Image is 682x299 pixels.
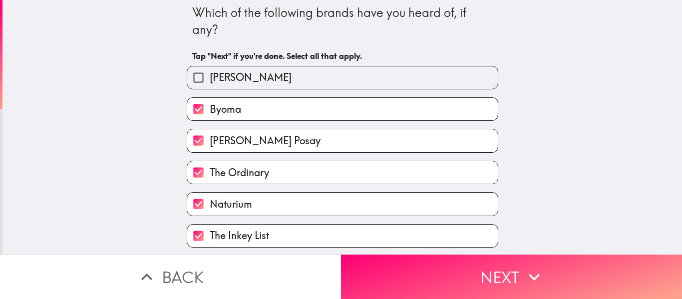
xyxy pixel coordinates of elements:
button: The Inkey List [187,225,498,247]
button: Naturium [187,193,498,215]
button: Byoma [187,98,498,120]
button: [PERSON_NAME] [187,66,498,89]
button: Next [341,255,682,299]
span: [PERSON_NAME] Posay [210,134,321,148]
div: Which of the following brands have you heard of, if any? [192,4,493,38]
span: Byoma [210,102,241,116]
span: [PERSON_NAME] [210,70,292,84]
button: [PERSON_NAME] Posay [187,129,498,152]
button: The Ordinary [187,161,498,184]
span: The Ordinary [210,166,269,180]
span: Naturium [210,197,252,211]
h6: Tap "Next" if you're done. Select all that apply. [192,50,493,61]
span: The Inkey List [210,229,269,243]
